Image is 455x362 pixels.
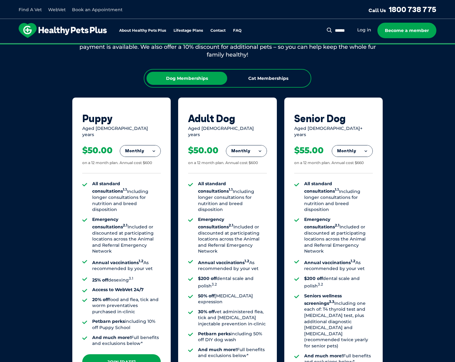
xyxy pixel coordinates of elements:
[198,293,267,305] li: [MEDICAL_DATA] expression
[92,318,125,324] strong: Petbarn perks
[198,347,237,352] strong: And much more!
[304,260,355,265] strong: Annual vaccinations
[72,35,383,59] div: All of our memberships are for a 12 month term. We offer simple and affordable payment plans, or ...
[173,29,203,33] a: Lifestage Plans
[112,44,344,49] span: Proactive, preventative wellness program designed to keep your pet healthier and happier for longer
[294,126,373,138] div: Aged [DEMOGRAPHIC_DATA]+ years
[329,300,334,304] sup: 3.3
[198,276,217,281] strong: $200 off
[368,5,436,14] a: Call Us1800 738 775
[188,126,267,138] div: Aged [DEMOGRAPHIC_DATA] years
[245,259,249,263] sup: 1.2
[92,181,127,194] strong: All standard consultations
[92,297,161,315] li: food and flea, tick and worm preventatives purchased in-clinic
[82,112,161,124] div: Puppy
[229,188,233,192] sup: 1.1
[198,293,214,299] strong: 50% off
[92,335,161,347] li: Full benefits and exclusions below*
[198,258,267,272] li: As recommended by your vet
[304,181,339,194] strong: All standard consultations
[92,260,143,265] strong: Annual vaccinations
[82,145,113,156] div: $50.00
[198,331,231,337] strong: Petbarn perks
[48,7,66,12] a: WebVet
[294,112,373,124] div: Senior Dog
[304,217,340,230] strong: Emergency consultations
[318,282,323,286] sup: 3.2
[92,335,131,340] strong: And much more!
[228,72,309,85] div: Cat Memberships
[233,29,241,33] a: FAQ
[92,217,128,230] strong: Emergency consultations
[188,160,258,166] div: on a 12 month plan. Annual cost $600
[198,217,233,230] strong: Emergency consultations
[368,7,386,13] span: Call Us
[304,217,373,254] li: Included or discounted at participating locations across the Animal and Referral Emergency Network
[198,217,267,254] li: Included or discounted at participating locations across the Animal and Referral Emergency Network
[19,7,42,12] a: Find A Vet
[92,181,161,213] li: Including longer consultations for nutrition and breed disposition
[332,145,372,157] button: Monthly
[92,258,161,272] li: As recommended by your vet
[212,282,217,286] sup: 3.2
[335,188,339,192] sup: 1.1
[304,293,342,306] strong: Seniors wellness screenings
[123,223,128,227] sup: 2.1
[210,29,226,33] a: Contact
[92,297,109,302] strong: 20% off
[304,353,343,359] strong: And much more!
[335,223,340,227] sup: 2.1
[294,160,364,166] div: on a 12 month plan. Annual cost $660
[377,23,436,38] a: Become a member
[92,318,161,331] li: including 10% off Puppy School
[92,277,108,282] strong: 25% off
[294,145,324,156] div: $55.00
[129,276,133,281] sup: 3.1
[357,27,371,33] a: Log in
[304,258,373,272] li: As recommended by your vet
[304,181,373,213] li: Including longer consultations for nutrition and breed disposition
[198,309,214,314] strong: 30% off
[123,188,127,192] sup: 1.1
[19,23,107,38] img: hpp-logo
[198,276,267,289] li: dental scale and polish
[82,126,161,138] div: Aged [DEMOGRAPHIC_DATA] years
[326,27,333,33] button: Search
[351,259,355,263] sup: 1.2
[304,276,323,281] strong: $200 off
[198,347,267,359] li: Full benefits and exclusions below*
[139,259,143,263] sup: 1.2
[226,145,267,157] button: Monthly
[82,160,152,166] div: on a 12 month plan. Annual cost $600
[146,72,227,85] div: Dog Memberships
[188,112,267,124] div: Adult Dog
[198,309,267,327] li: vet administered flea, tick and [MEDICAL_DATA] injectable prevention in-clinic
[92,287,144,292] strong: Access to WebVet 24/7
[198,331,267,343] li: including 50% off DIY dog wash
[92,276,161,283] li: desexing
[188,145,218,156] div: $50.00
[120,145,160,157] button: Monthly
[198,260,249,265] strong: Annual vaccinations
[304,293,373,349] li: Including one each of: T4 thyroid test and [MEDICAL_DATA] test, plus additional diagnostic [MEDIC...
[119,29,166,33] a: About Healthy Pets Plus
[198,181,267,213] li: Including longer consultations for nutrition and breed disposition
[229,223,233,227] sup: 2.1
[72,7,123,12] a: Book an Appointment
[304,276,373,289] li: dental scale and polish
[92,217,161,254] li: Included or discounted at participating locations across the Animal and Referral Emergency Network
[198,181,233,194] strong: All standard consultations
